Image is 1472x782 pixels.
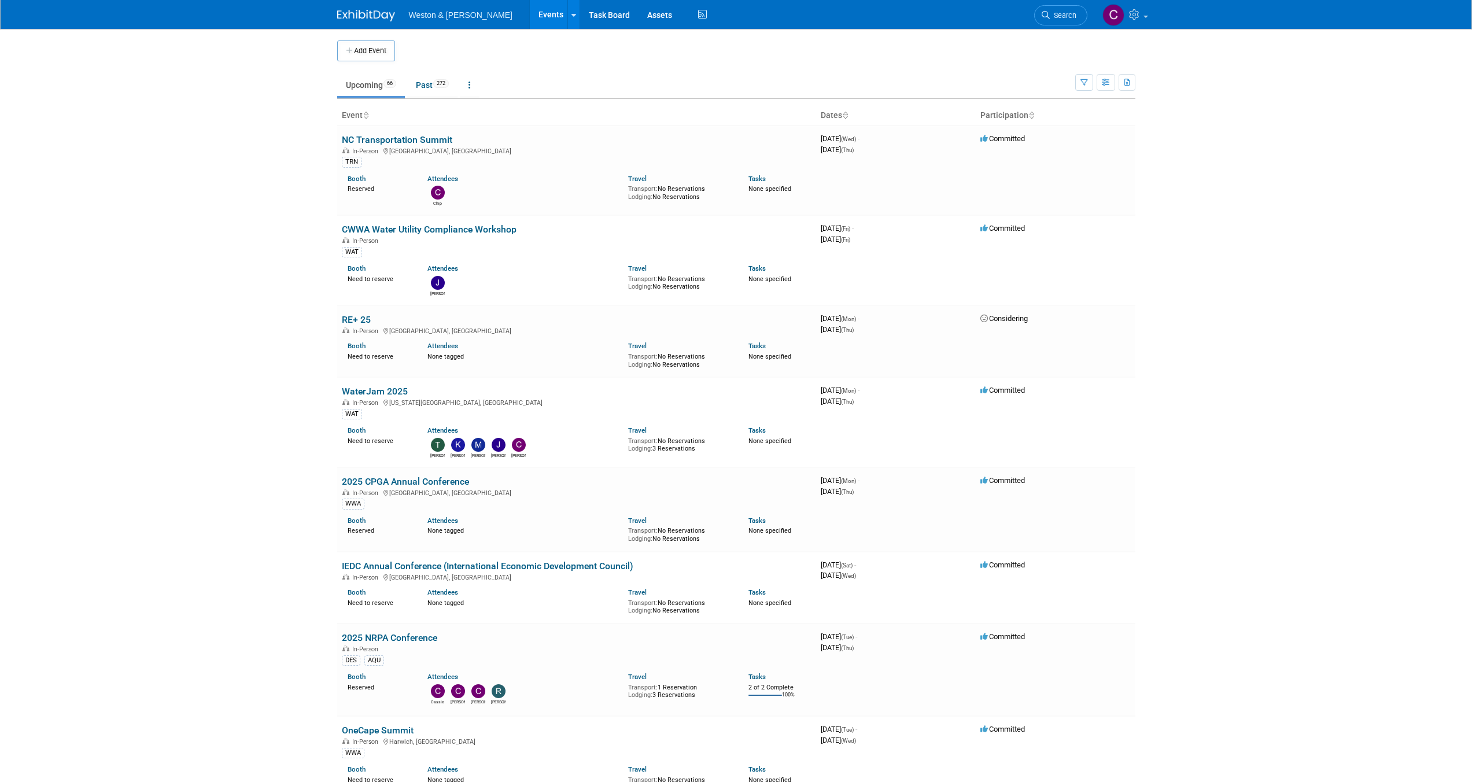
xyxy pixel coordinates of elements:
[511,452,526,459] div: Charles Gant
[342,738,349,744] img: In-Person Event
[628,353,658,360] span: Transport:
[748,588,766,596] a: Tasks
[491,698,506,705] div: rachel cotter
[342,237,349,243] img: In-Person Event
[821,235,850,244] span: [DATE]
[348,264,366,272] a: Booth
[855,632,857,641] span: -
[342,134,452,145] a: NC Transportation Summit
[821,314,859,323] span: [DATE]
[427,765,458,773] a: Attendees
[821,325,854,334] span: [DATE]
[427,525,619,535] div: None tagged
[342,147,349,153] img: In-Person Event
[854,560,856,569] span: -
[451,452,465,459] div: Kevin MacKinnon
[748,765,766,773] a: Tasks
[337,74,405,96] a: Upcoming66
[980,134,1025,143] span: Committed
[628,351,731,368] div: No Reservations No Reservations
[342,736,811,746] div: Harwich, [GEOGRAPHIC_DATA]
[852,224,854,233] span: -
[431,186,445,200] img: Chip Hutchens
[491,452,506,459] div: Jason Gillespie
[628,765,647,773] a: Travel
[841,147,854,153] span: (Thu)
[841,562,853,569] span: (Sat)
[628,588,647,596] a: Travel
[748,353,791,360] span: None specified
[821,224,854,233] span: [DATE]
[348,183,411,193] div: Reserved
[628,435,731,453] div: No Reservations 3 Reservations
[628,342,647,350] a: Travel
[342,314,371,325] a: RE+ 25
[471,684,485,698] img: Cristobal Betancourt
[821,736,856,744] span: [DATE]
[352,574,382,581] span: In-Person
[841,489,854,495] span: (Thu)
[748,275,791,283] span: None specified
[980,560,1025,569] span: Committed
[451,438,465,452] img: Kevin MacKinnon
[628,193,652,201] span: Lodging:
[821,397,854,405] span: [DATE]
[342,409,362,419] div: WAT
[409,10,512,20] span: Weston & [PERSON_NAME]
[980,632,1025,641] span: Committed
[628,445,652,452] span: Lodging:
[427,426,458,434] a: Attendees
[348,525,411,535] div: Reserved
[841,573,856,579] span: (Wed)
[427,351,619,361] div: None tagged
[342,645,349,651] img: In-Person Event
[352,738,382,746] span: In-Person
[748,175,766,183] a: Tasks
[427,264,458,272] a: Attendees
[841,634,854,640] span: (Tue)
[427,673,458,681] a: Attendees
[348,597,411,607] div: Need to reserve
[748,599,791,607] span: None specified
[748,185,791,193] span: None specified
[342,224,517,235] a: CWWA Water Utility Compliance Workshop
[748,673,766,681] a: Tasks
[342,399,349,405] img: In-Person Event
[430,290,445,297] div: John Jolls
[352,327,382,335] span: In-Person
[348,673,366,681] a: Booth
[342,574,349,580] img: In-Person Event
[342,327,349,333] img: In-Person Event
[980,725,1025,733] span: Committed
[748,527,791,534] span: None specified
[628,275,658,283] span: Transport:
[980,386,1025,394] span: Committed
[782,692,795,707] td: 100%
[364,655,384,666] div: AQU
[748,342,766,350] a: Tasks
[427,175,458,183] a: Attendees
[628,525,731,543] div: No Reservations No Reservations
[841,226,850,232] span: (Fri)
[352,399,382,407] span: In-Person
[821,487,854,496] span: [DATE]
[628,597,731,615] div: No Reservations No Reservations
[980,476,1025,485] span: Committed
[842,110,848,120] a: Sort by Start Date
[748,517,766,525] a: Tasks
[821,725,857,733] span: [DATE]
[980,314,1028,323] span: Considering
[430,200,445,206] div: Chip Hutchens
[431,276,445,290] img: John Jolls
[348,426,366,434] a: Booth
[342,572,811,581] div: [GEOGRAPHIC_DATA], [GEOGRAPHIC_DATA]
[342,386,408,397] a: WaterJam 2025
[337,106,816,126] th: Event
[748,264,766,272] a: Tasks
[821,386,859,394] span: [DATE]
[841,237,850,243] span: (Fri)
[348,588,366,596] a: Booth
[628,361,652,368] span: Lodging:
[628,607,652,614] span: Lodging:
[841,399,854,405] span: (Thu)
